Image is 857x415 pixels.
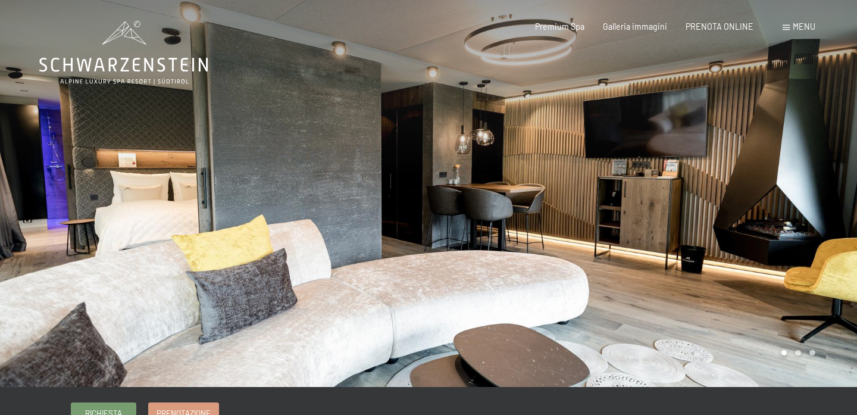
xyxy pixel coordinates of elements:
[793,21,815,32] span: Menu
[686,21,753,32] a: PRENOTA ONLINE
[603,21,667,32] a: Galleria immagini
[535,21,584,32] a: Premium Spa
